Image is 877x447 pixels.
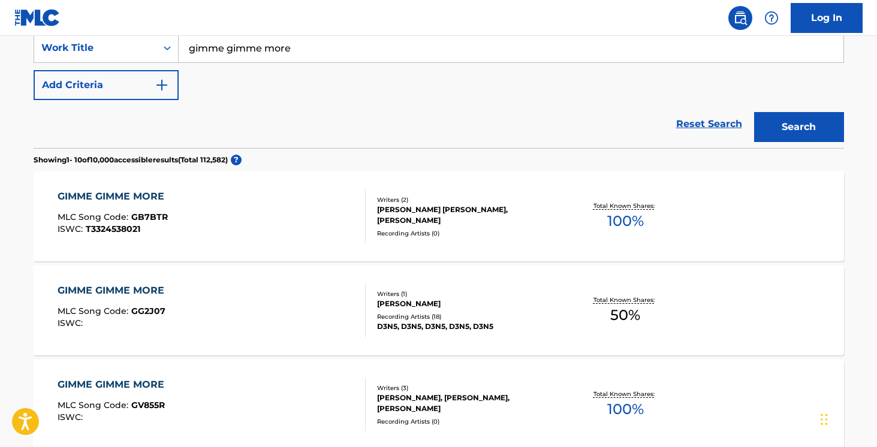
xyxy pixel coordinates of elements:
span: 100 % [607,210,644,232]
div: GIMME GIMME MORE [58,283,170,298]
button: Add Criteria [34,70,179,100]
span: MLC Song Code : [58,400,131,410]
div: D3N5, D3N5, D3N5, D3N5, D3N5 [377,321,558,332]
span: GV855R [131,400,165,410]
div: Recording Artists ( 0 ) [377,229,558,238]
div: GIMME GIMME MORE [58,377,170,392]
div: GIMME GIMME MORE [58,189,170,204]
div: Writers ( 3 ) [377,383,558,392]
div: Recording Artists ( 18 ) [377,312,558,321]
p: Total Known Shares: [593,389,658,398]
span: GG2J07 [131,306,165,316]
img: MLC Logo [14,9,61,26]
span: 100 % [607,398,644,420]
p: Showing 1 - 10 of 10,000 accessible results (Total 112,582 ) [34,155,228,165]
iframe: Chat Widget [817,389,877,447]
div: [PERSON_NAME] [PERSON_NAME], [PERSON_NAME] [377,204,558,226]
span: MLC Song Code : [58,212,131,222]
span: ? [231,155,242,165]
span: ISWC : [58,318,86,328]
button: Search [754,112,844,142]
div: Help [760,6,783,30]
div: Drag [821,401,828,437]
a: Public Search [728,6,752,30]
img: help [764,11,779,25]
div: [PERSON_NAME] [377,298,558,309]
span: ISWC : [58,223,86,234]
div: Work Title [41,41,149,55]
p: Total Known Shares: [593,295,658,304]
div: Recording Artists ( 0 ) [377,417,558,426]
span: ISWC : [58,412,86,422]
img: search [733,11,748,25]
span: MLC Song Code : [58,306,131,316]
span: GB7BTR [131,212,168,222]
form: Search Form [34,33,844,148]
a: Log In [791,3,863,33]
a: Reset Search [670,111,748,137]
div: [PERSON_NAME], [PERSON_NAME], [PERSON_NAME] [377,392,558,414]
a: GIMME GIMME MOREMLC Song Code:GG2J07ISWC:Writers (1)[PERSON_NAME]Recording Artists (18)D3N5, D3N5... [34,265,844,355]
p: Total Known Shares: [593,201,658,210]
span: 50 % [610,304,640,326]
div: Writers ( 1 ) [377,289,558,298]
img: 9d2ae6d4665cec9f34b9.svg [155,78,169,92]
a: GIMME GIMME MOREMLC Song Code:GB7BTRISWC:T3324538021Writers (2)[PERSON_NAME] [PERSON_NAME], [PERS... [34,171,844,261]
div: Writers ( 2 ) [377,195,558,204]
span: T3324538021 [86,223,140,234]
